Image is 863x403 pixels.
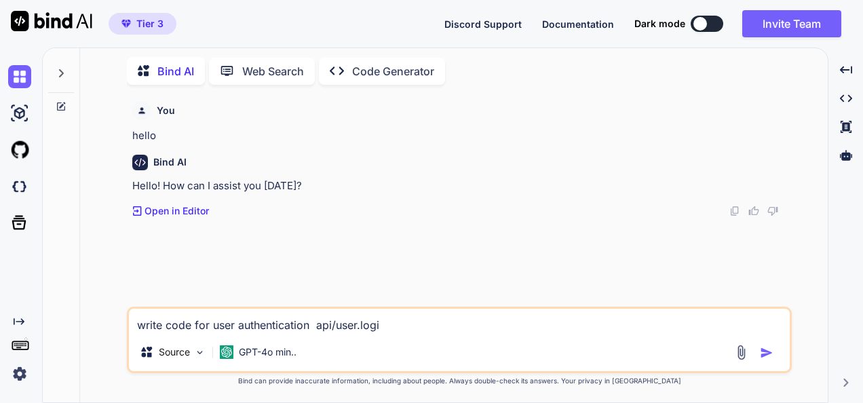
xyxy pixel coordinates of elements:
span: Discord Support [444,18,522,30]
button: Documentation [542,17,614,31]
p: Source [159,345,190,359]
span: Dark mode [634,17,685,31]
img: darkCloudIdeIcon [8,175,31,198]
img: GPT-4o mini [220,345,233,359]
img: premium [121,20,131,28]
button: premiumTier 3 [109,13,176,35]
img: githubLight [8,138,31,161]
h6: Bind AI [153,155,187,169]
img: Bind AI [11,11,92,31]
button: Invite Team [742,10,841,37]
p: Bind can provide inaccurate information, including about people. Always double-check its answers.... [127,376,792,386]
p: GPT-4o min.. [239,345,296,359]
p: hello [132,128,789,144]
img: ai-studio [8,102,31,125]
img: like [748,206,759,216]
img: copy [729,206,740,216]
span: Tier 3 [136,17,164,31]
img: settings [8,362,31,385]
img: icon [760,346,773,360]
img: dislike [767,206,778,216]
p: Web Search [242,63,304,79]
p: Code Generator [352,63,434,79]
span: Documentation [542,18,614,30]
p: Hello! How can I assist you [DATE]? [132,178,789,194]
button: Discord Support [444,17,522,31]
p: Open in Editor [145,204,209,218]
img: attachment [733,345,749,360]
h6: You [157,104,175,117]
p: Bind AI [157,63,194,79]
textarea: write code for user authentication api/user.logi [129,309,790,333]
img: chat [8,65,31,88]
img: Pick Models [194,347,206,358]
